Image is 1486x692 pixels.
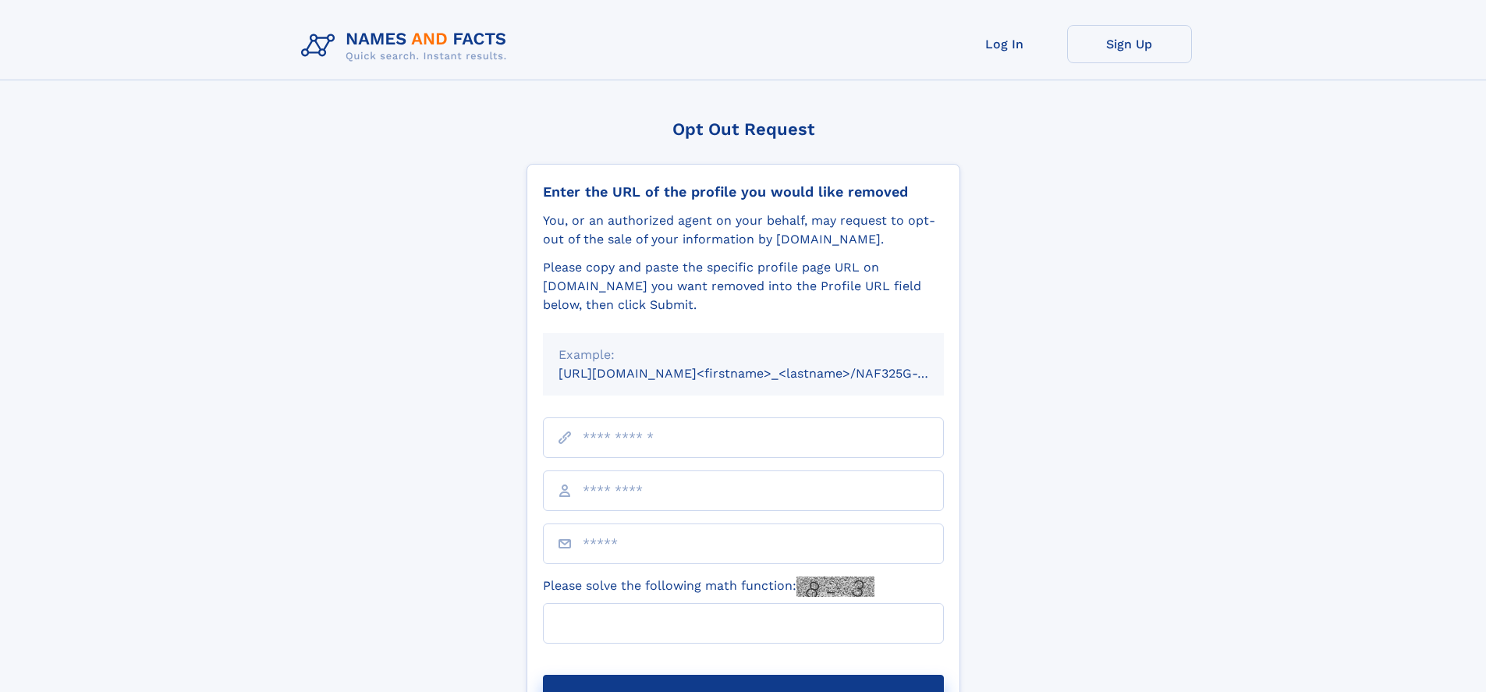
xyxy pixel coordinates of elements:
[543,258,944,314] div: Please copy and paste the specific profile page URL on [DOMAIN_NAME] you want removed into the Pr...
[942,25,1067,63] a: Log In
[543,183,944,201] div: Enter the URL of the profile you would like removed
[527,119,960,139] div: Opt Out Request
[1067,25,1192,63] a: Sign Up
[559,366,974,381] small: [URL][DOMAIN_NAME]<firstname>_<lastname>/NAF325G-xxxxxxxx
[295,25,520,67] img: Logo Names and Facts
[543,577,874,597] label: Please solve the following math function:
[543,211,944,249] div: You, or an authorized agent on your behalf, may request to opt-out of the sale of your informatio...
[559,346,928,364] div: Example:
